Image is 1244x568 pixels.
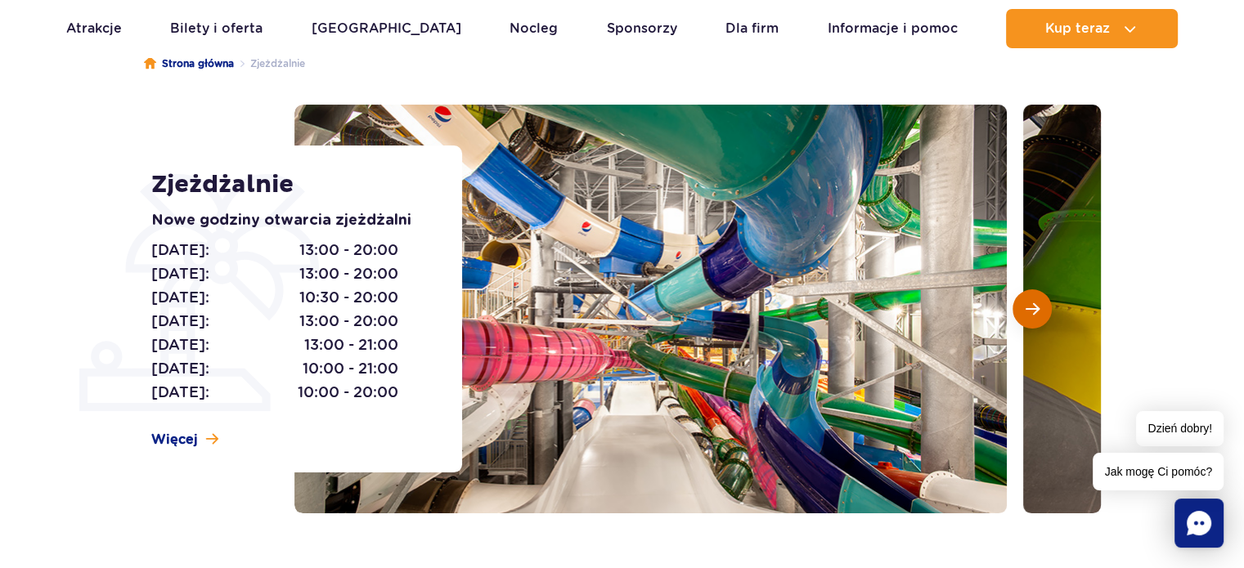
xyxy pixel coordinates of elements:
a: Strona główna [144,56,234,72]
span: [DATE]: [151,239,209,262]
span: 10:00 - 20:00 [298,381,398,404]
span: [DATE]: [151,333,209,356]
a: Sponsorzy [607,9,677,48]
span: [DATE]: [151,310,209,333]
a: Więcej [151,431,218,449]
a: Dla firm [725,9,779,48]
span: 13:00 - 20:00 [299,310,398,333]
h1: Zjeżdżalnie [151,170,425,199]
span: 13:00 - 21:00 [304,333,398,356]
span: [DATE]: [151,357,209,380]
span: Dzień dobry! [1136,411,1224,446]
span: [DATE]: [151,262,209,285]
p: Nowe godziny otwarcia zjeżdżalni [151,209,425,232]
div: Chat [1174,499,1224,548]
li: Zjeżdżalnie [234,56,305,72]
span: 13:00 - 20:00 [299,262,398,285]
span: [DATE]: [151,286,209,309]
a: Bilety i oferta [170,9,263,48]
a: Informacje i pomoc [828,9,958,48]
a: Nocleg [510,9,558,48]
button: Następny slajd [1013,289,1052,329]
span: Więcej [151,431,198,449]
span: Jak mogę Ci pomóc? [1093,453,1224,490]
a: Atrakcje [66,9,122,48]
span: 13:00 - 20:00 [299,239,398,262]
span: Kup teraz [1045,21,1110,36]
a: [GEOGRAPHIC_DATA] [312,9,461,48]
button: Kup teraz [1006,9,1178,48]
span: [DATE]: [151,381,209,404]
span: 10:00 - 21:00 [303,357,398,380]
span: 10:30 - 20:00 [299,286,398,309]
